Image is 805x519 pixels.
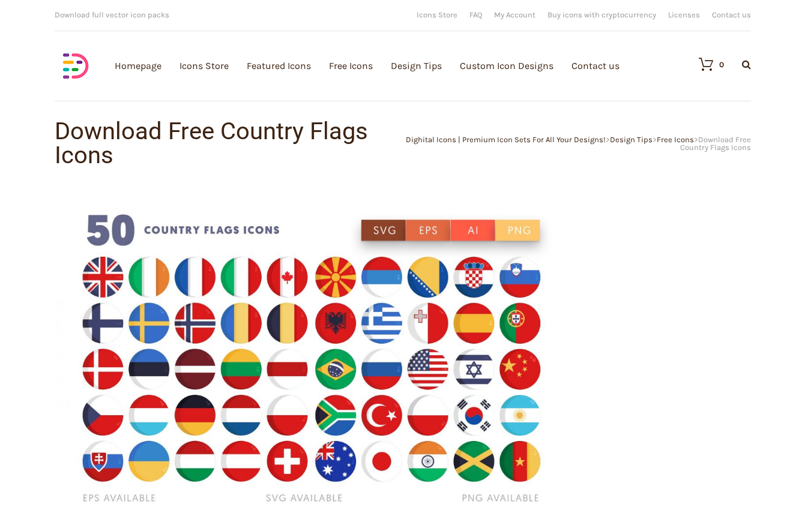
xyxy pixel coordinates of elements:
a: FAQ [469,11,482,19]
div: > > > [403,136,751,151]
a: Licenses [668,11,700,19]
a: Dighital Icons | Premium Icon Sets For All Your Designs! [406,135,606,144]
a: Free Icons [657,135,694,144]
span: Download full vector icon packs [55,10,169,19]
a: Icons Store [417,11,457,19]
span: Download Free Country Flags Icons [680,135,751,152]
a: My Account [494,11,535,19]
div: 0 [719,61,724,68]
h1: Download Free Country Flags Icons [55,119,403,167]
a: Design Tips [610,135,653,144]
a: 0 [687,57,724,71]
a: Contact us [712,11,751,19]
a: Buy icons with cryptocurrency [547,11,656,19]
